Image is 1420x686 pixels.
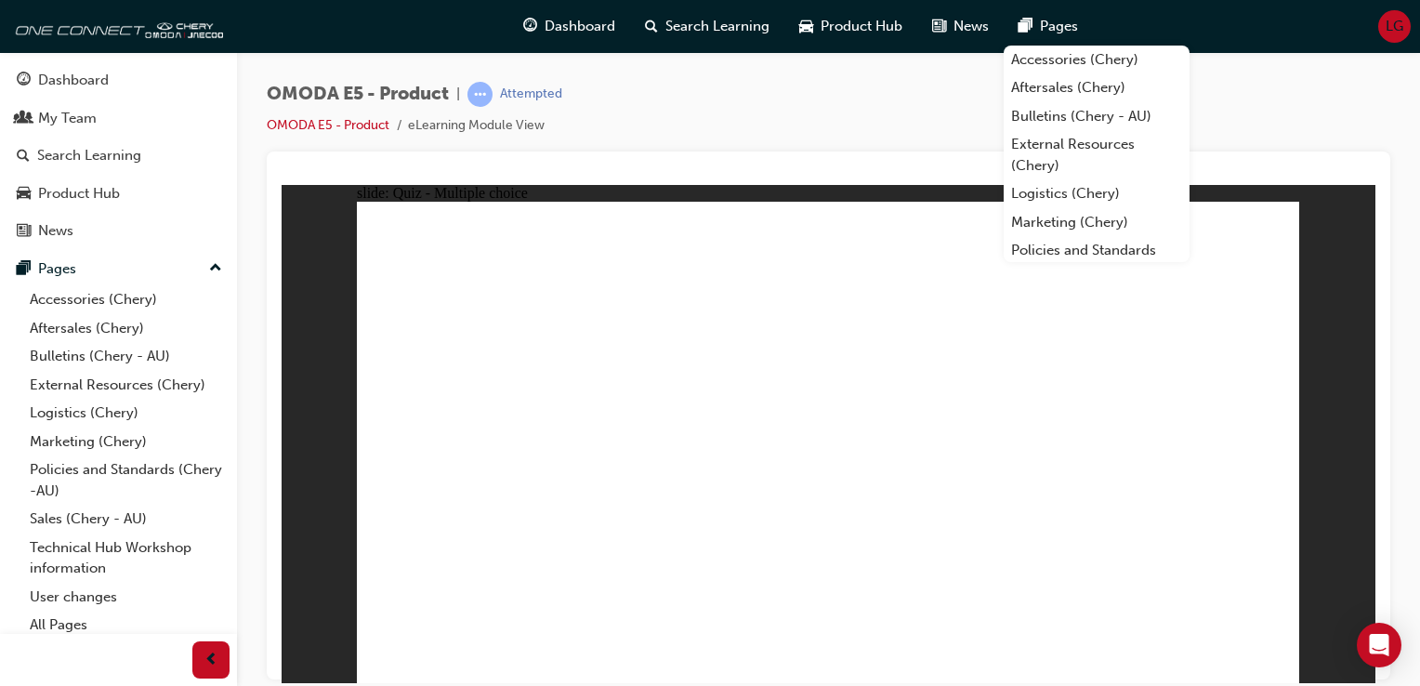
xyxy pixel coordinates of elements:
a: Logistics (Chery) [22,399,230,428]
a: Policies and Standards (Chery -AU) [1004,236,1190,285]
a: Accessories (Chery) [1004,46,1190,74]
a: search-iconSearch Learning [630,7,784,46]
div: Dashboard [38,70,109,91]
span: learningRecordVerb_ATTEMPT-icon [467,82,493,107]
div: Attempted [500,86,562,103]
span: LG [1386,16,1403,37]
span: search-icon [645,15,658,38]
span: car-icon [17,186,31,203]
div: Product Hub [38,183,120,204]
span: | [456,84,460,105]
span: car-icon [799,15,813,38]
a: Bulletins (Chery - AU) [1004,102,1190,131]
span: News [953,16,989,37]
span: pages-icon [1019,15,1032,38]
span: guage-icon [17,73,31,89]
a: Accessories (Chery) [22,285,230,314]
img: oneconnect [9,7,223,45]
span: people-icon [17,111,31,127]
a: News [7,214,230,248]
li: eLearning Module View [408,115,545,137]
a: External Resources (Chery) [22,371,230,400]
a: Bulletins (Chery - AU) [22,342,230,371]
a: All Pages [22,611,230,640]
a: Search Learning [7,139,230,173]
a: OMODA E5 - Product [267,117,389,133]
span: search-icon [17,148,30,165]
button: DashboardMy TeamSearch LearningProduct HubNews [7,59,230,252]
a: Sales (Chery - AU) [22,505,230,534]
span: prev-icon [204,649,218,672]
button: LG [1378,10,1411,43]
span: OMODA E5 - Product [267,84,449,105]
a: Aftersales (Chery) [22,314,230,343]
span: Dashboard [545,16,615,37]
a: Marketing (Chery) [22,428,230,456]
span: guage-icon [523,15,537,38]
a: External Resources (Chery) [1004,130,1190,179]
a: Policies and Standards (Chery -AU) [22,455,230,505]
a: Dashboard [7,63,230,98]
div: Search Learning [37,145,141,166]
div: News [38,220,73,242]
a: User changes [22,583,230,612]
div: Pages [38,258,76,280]
div: My Team [38,108,97,129]
span: Product Hub [821,16,902,37]
a: Aftersales (Chery) [1004,73,1190,102]
span: pages-icon [17,261,31,278]
a: pages-iconPages [1004,7,1093,46]
button: Pages [7,252,230,286]
span: Search Learning [665,16,769,37]
a: My Team [7,101,230,136]
a: car-iconProduct Hub [784,7,917,46]
span: up-icon [209,257,222,281]
a: Marketing (Chery) [1004,208,1190,237]
span: Pages [1040,16,1078,37]
span: news-icon [17,223,31,240]
a: Product Hub [7,177,230,211]
a: Logistics (Chery) [1004,179,1190,208]
a: Technical Hub Workshop information [22,534,230,583]
span: news-icon [932,15,946,38]
div: Open Intercom Messenger [1357,623,1401,667]
a: news-iconNews [917,7,1004,46]
a: guage-iconDashboard [508,7,630,46]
